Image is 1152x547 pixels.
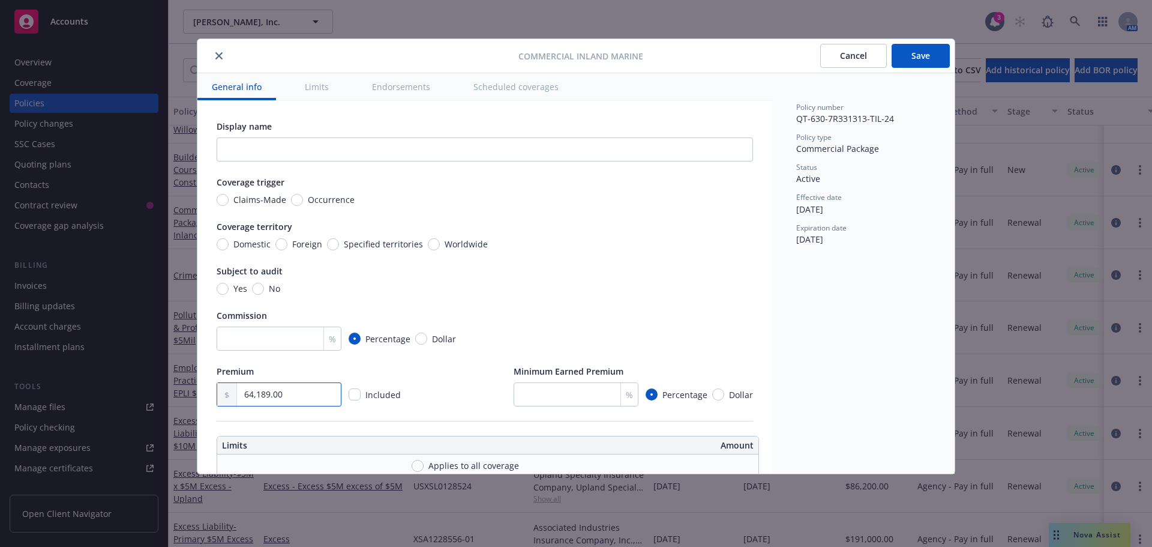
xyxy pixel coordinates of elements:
[217,121,272,132] span: Display name
[217,310,267,321] span: Commission
[729,388,753,401] span: Dollar
[796,234,823,245] span: [DATE]
[365,333,410,345] span: Percentage
[291,194,303,206] input: Occurrence
[518,50,643,62] span: Commercial Inland Marine
[275,238,287,250] input: Foreign
[237,383,341,406] input: 0.00
[217,366,254,377] span: Premium
[428,459,519,472] span: Applies to all coverage
[233,282,247,295] span: Yes
[329,333,336,345] span: %
[290,73,343,100] button: Limits
[269,282,280,295] span: No
[646,388,658,400] input: Percentage
[217,177,284,188] span: Coverage trigger
[412,460,424,472] input: Applies to all coverage
[197,73,276,100] button: General info
[233,193,286,206] span: Claims-Made
[796,162,817,172] span: Status
[217,265,283,277] span: Subject to audit
[493,437,758,455] th: Amount
[796,223,847,233] span: Expiration date
[796,113,894,124] span: QT-630-7R331313-TIL-24
[415,333,427,345] input: Dollar
[796,173,820,184] span: Active
[626,388,633,401] span: %
[514,366,623,377] span: Minimum Earned Premium
[217,437,434,455] th: Limits
[712,388,724,400] input: Dollar
[662,388,707,401] span: Percentage
[349,333,361,345] input: Percentage
[796,132,832,142] span: Policy type
[327,238,339,250] input: Specified territories
[292,238,322,250] span: Foreign
[344,238,423,250] span: Specified territories
[358,73,445,100] button: Endorsements
[217,221,292,232] span: Coverage territory
[217,283,229,295] input: Yes
[428,238,440,250] input: Worldwide
[217,194,229,206] input: Claims-Made
[212,49,226,63] button: close
[820,44,887,68] button: Cancel
[796,102,844,112] span: Policy number
[217,238,229,250] input: Domestic
[796,204,823,215] span: [DATE]
[432,333,456,345] span: Dollar
[252,283,264,295] input: No
[308,193,355,206] span: Occurrence
[459,73,573,100] button: Scheduled coverages
[796,192,842,202] span: Effective date
[796,143,879,154] span: Commercial Package
[365,389,401,400] span: Included
[445,238,488,250] span: Worldwide
[892,44,950,68] button: Save
[233,238,271,250] span: Domestic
